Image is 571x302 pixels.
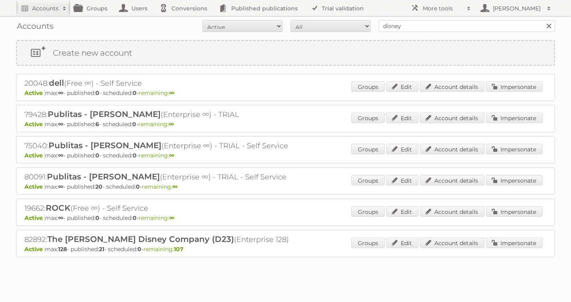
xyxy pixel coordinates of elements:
[49,78,64,88] span: dell
[138,121,174,128] span: remaining:
[169,121,174,128] strong: ∞
[24,78,305,89] h2: 20048: (Free ∞) - Self Service
[95,89,99,97] strong: 0
[386,238,418,248] a: Edit
[386,113,418,123] a: Edit
[137,246,141,253] strong: 0
[24,152,547,159] p: max: - published: - scheduled: -
[491,4,543,12] h2: [PERSON_NAME]
[486,206,543,217] a: Impersonate
[24,121,45,128] span: Active
[58,121,63,128] strong: ∞
[386,206,418,217] a: Edit
[143,246,184,253] span: remaining:
[48,141,161,150] span: Publitas - [PERSON_NAME]
[24,89,45,97] span: Active
[58,152,63,159] strong: ∞
[423,4,463,12] h2: More tools
[24,214,45,221] span: Active
[133,152,137,159] strong: 0
[142,183,178,190] span: remaining:
[95,214,99,221] strong: 0
[24,214,547,221] p: max: - published: - scheduled: -
[132,121,136,128] strong: 0
[174,246,184,253] strong: 107
[17,41,554,65] a: Create new account
[420,113,484,123] a: Account details
[351,144,385,154] a: Groups
[351,206,385,217] a: Groups
[486,144,543,154] a: Impersonate
[386,175,418,185] a: Edit
[169,89,174,97] strong: ∞
[24,203,305,213] h2: 19662: (Free ∞) - Self Service
[58,214,63,221] strong: ∞
[58,183,63,190] strong: ∞
[24,246,45,253] span: Active
[139,214,174,221] span: remaining:
[486,81,543,92] a: Impersonate
[172,183,178,190] strong: ∞
[48,109,161,119] span: Publitas - [PERSON_NAME]
[24,183,547,190] p: max: - published: - scheduled: -
[95,183,103,190] strong: 20
[139,89,174,97] span: remaining:
[351,81,385,92] a: Groups
[486,113,543,123] a: Impersonate
[47,172,160,181] span: Publitas - [PERSON_NAME]
[58,89,63,97] strong: ∞
[24,109,305,120] h2: 79428: (Enterprise ∞) - TRIAL
[47,234,234,244] span: The [PERSON_NAME] Disney Company (D23)
[46,203,71,213] span: ROCK
[24,183,45,190] span: Active
[420,144,484,154] a: Account details
[24,234,305,245] h2: 82892: (Enterprise 128)
[351,113,385,123] a: Groups
[169,214,174,221] strong: ∞
[351,238,385,248] a: Groups
[486,175,543,185] a: Impersonate
[24,246,547,253] p: max: - published: - scheduled: -
[351,175,385,185] a: Groups
[420,81,484,92] a: Account details
[136,183,140,190] strong: 0
[24,152,45,159] span: Active
[133,89,137,97] strong: 0
[139,152,174,159] span: remaining:
[95,121,99,128] strong: 6
[24,172,305,182] h2: 80091: (Enterprise ∞) - TRIAL - Self Service
[386,81,418,92] a: Edit
[32,4,59,12] h2: Accounts
[58,246,67,253] strong: 128
[24,89,547,97] p: max: - published: - scheduled: -
[420,175,484,185] a: Account details
[420,206,484,217] a: Account details
[99,246,104,253] strong: 21
[95,152,99,159] strong: 0
[133,214,137,221] strong: 0
[24,141,305,151] h2: 75040: (Enterprise ∞) - TRIAL - Self Service
[169,152,174,159] strong: ∞
[24,121,547,128] p: max: - published: - scheduled: -
[420,238,484,248] a: Account details
[386,144,418,154] a: Edit
[486,238,543,248] a: Impersonate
